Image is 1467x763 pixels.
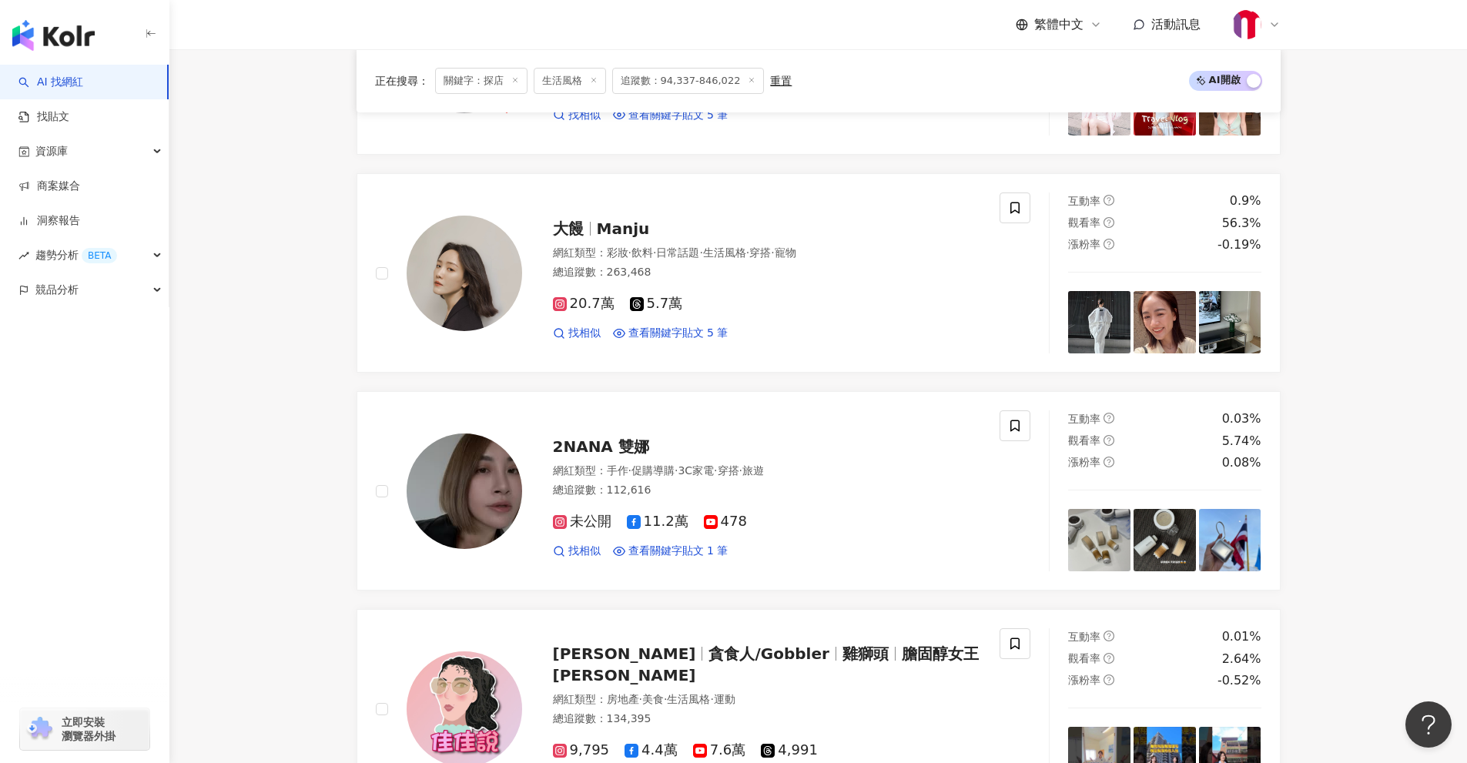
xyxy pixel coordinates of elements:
a: KOL Avatar大饅Manju網紅類型：彩妝·飲料·日常話題·生活風格·穿搭·寵物總追蹤數：263,46820.7萬5.7萬找相似查看關鍵字貼文 5 筆互動率question-circle0... [357,173,1281,373]
span: 478 [704,514,747,530]
span: 查看關鍵字貼文 1 筆 [628,544,728,559]
a: 查看關鍵字貼文 1 筆 [613,544,728,559]
span: 立即安裝 瀏覽器外掛 [62,715,116,743]
span: 4,991 [761,742,818,758]
div: -0.19% [1217,236,1261,253]
span: 漲粉率 [1068,456,1100,468]
span: · [653,246,656,259]
img: post-image [1134,509,1196,571]
span: 雞獅頭 [842,644,889,663]
span: question-circle [1104,674,1114,685]
iframe: Help Scout Beacon - Open [1405,701,1452,748]
div: 0.08% [1222,454,1261,471]
span: 互動率 [1068,195,1100,207]
span: 生活風格 [667,693,710,705]
span: 繁體中文 [1034,16,1084,33]
span: 生活風格 [703,246,746,259]
span: · [664,693,667,705]
a: 查看關鍵字貼文 5 筆 [613,326,728,341]
span: · [628,246,631,259]
span: 觀看率 [1068,216,1100,229]
img: KOL Avatar [407,216,522,331]
span: 互動率 [1068,413,1100,425]
img: KOL Avatar [407,433,522,549]
div: 網紅類型 ： [553,692,982,708]
span: 寵物 [775,246,796,259]
img: chrome extension [25,717,55,741]
span: 促購導購 [631,464,675,477]
span: 漲粉率 [1068,674,1100,686]
span: 7.6萬 [693,742,746,758]
img: post-image [1134,291,1196,353]
span: · [739,464,742,477]
a: 洞察報告 [18,213,80,229]
span: 運動 [714,693,735,705]
span: 膽固醇女王[PERSON_NAME] [553,644,979,684]
img: post-image [1199,509,1261,571]
a: 找相似 [553,326,601,341]
span: 旅遊 [742,464,764,477]
span: 資源庫 [35,134,68,169]
a: 找相似 [553,108,601,123]
span: 關鍵字：探店 [435,68,528,94]
span: · [714,464,717,477]
span: question-circle [1104,217,1114,228]
span: question-circle [1104,631,1114,641]
span: 漲粉率 [1068,238,1100,250]
div: 0.01% [1222,628,1261,645]
span: [PERSON_NAME] [553,644,696,663]
div: 5.74% [1222,433,1261,450]
span: 3C家電 [678,464,714,477]
img: logo [12,20,95,51]
span: · [675,464,678,477]
span: 查看關鍵字貼文 5 筆 [628,326,728,341]
div: 總追蹤數 ： 263,468 [553,265,982,280]
span: 9,795 [553,742,610,758]
span: 5.7萬 [630,296,683,312]
a: KOL Avatar2NANA 雙娜網紅類型：手作·促購導購·3C家電·穿搭·旅遊總追蹤數：112,616未公開11.2萬478找相似查看關鍵字貼文 1 筆互動率question-circle0... [357,391,1281,591]
div: BETA [82,248,117,263]
span: 找相似 [568,326,601,341]
div: 0.9% [1230,192,1261,209]
span: 追蹤數：94,337-846,022 [612,68,765,94]
div: 總追蹤數 ： 134,395 [553,711,982,727]
span: question-circle [1104,653,1114,664]
div: 0.03% [1222,410,1261,427]
span: 趨勢分析 [35,238,117,273]
a: 找貼文 [18,109,69,125]
span: 找相似 [568,544,601,559]
img: post-image [1068,509,1130,571]
span: 大饅 [553,219,584,238]
span: 觀看率 [1068,434,1100,447]
div: 網紅類型 ： [553,463,982,479]
span: 競品分析 [35,273,79,307]
img: post-image [1068,291,1130,353]
div: 網紅類型 ： [553,246,982,261]
span: · [699,246,702,259]
span: rise [18,250,29,261]
span: 11.2萬 [627,514,688,530]
span: 彩妝 [607,246,628,259]
span: 正在搜尋 ： [375,75,429,87]
span: question-circle [1104,239,1114,249]
span: 觀看率 [1068,652,1100,664]
div: 56.3% [1222,215,1261,232]
span: · [639,693,642,705]
span: 房地產 [607,693,639,705]
span: 生活風格 [534,68,606,94]
div: 總追蹤數 ： 112,616 [553,483,982,498]
span: 手作 [607,464,628,477]
span: · [746,246,749,259]
span: 穿搭 [749,246,771,259]
img: MMdc_PPT.png [1232,10,1261,39]
a: searchAI 找網紅 [18,75,83,90]
span: 未公開 [553,514,611,530]
span: · [771,246,774,259]
span: Manju [597,219,650,238]
span: question-circle [1104,435,1114,446]
span: · [628,464,631,477]
div: 重置 [770,75,792,87]
a: 找相似 [553,544,601,559]
span: 穿搭 [718,464,739,477]
span: 互動率 [1068,631,1100,643]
